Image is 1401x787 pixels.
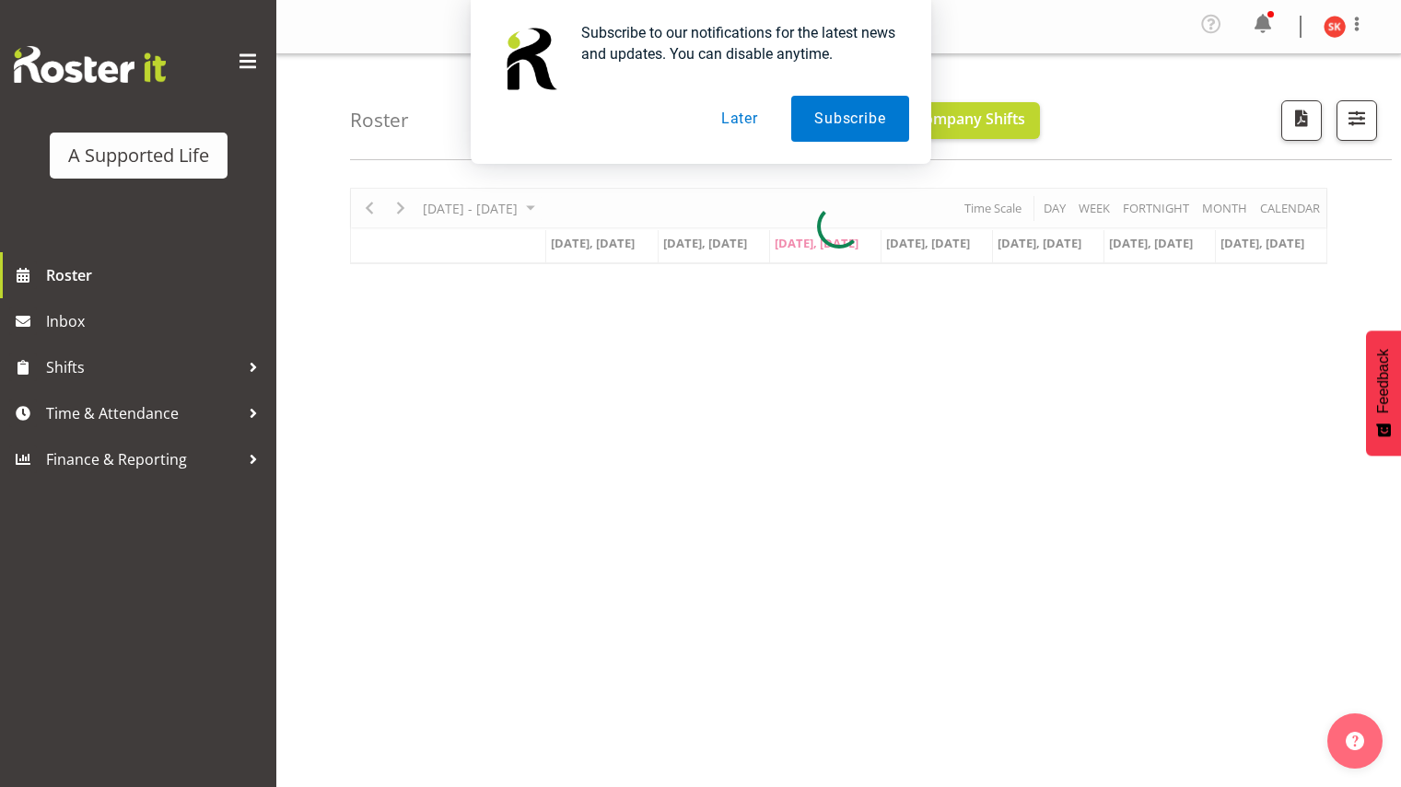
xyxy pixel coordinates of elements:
[698,96,781,142] button: Later
[1346,732,1364,750] img: help-xxl-2.png
[46,399,239,427] span: Time & Attendance
[46,446,239,473] span: Finance & Reporting
[1375,349,1392,413] span: Feedback
[493,22,566,96] img: notification icon
[566,22,909,64] div: Subscribe to our notifications for the latest news and updates. You can disable anytime.
[1366,330,1401,456] button: Feedback - Show survey
[46,353,239,381] span: Shifts
[46,307,267,335] span: Inbox
[46,261,267,289] span: Roster
[791,96,908,142] button: Subscribe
